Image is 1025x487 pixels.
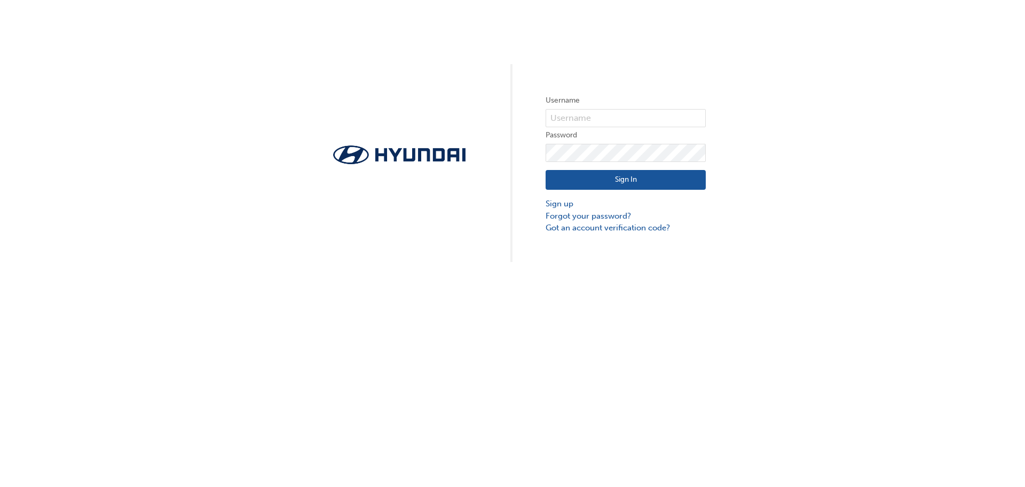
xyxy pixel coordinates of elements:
button: Sign In [546,170,706,190]
img: Trak [319,142,479,167]
a: Got an account verification code? [546,222,706,234]
label: Password [546,129,706,142]
label: Username [546,94,706,107]
a: Sign up [546,198,706,210]
input: Username [546,109,706,127]
a: Forgot your password? [546,210,706,222]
